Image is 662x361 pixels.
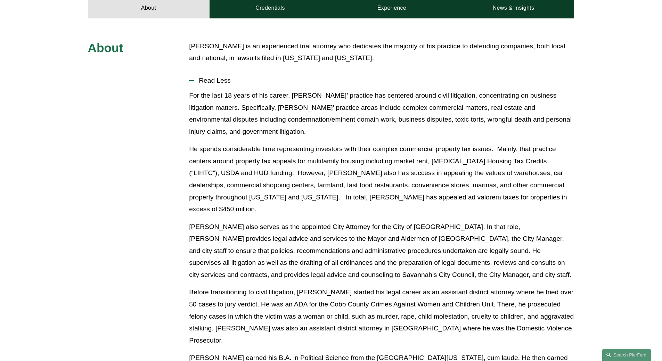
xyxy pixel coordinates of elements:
[194,77,574,84] span: Read Less
[189,90,574,138] p: For the last 18 years of his career, [PERSON_NAME]’ practice has centered around civil litigation...
[88,41,123,55] span: About
[602,349,651,361] a: Search this site
[189,40,574,64] p: [PERSON_NAME] is an experienced trial attorney who dedicates the majority of his practice to defe...
[189,72,574,90] button: Read Less
[189,286,574,346] p: Before transitioning to civil litigation, [PERSON_NAME] started his legal career as an assistant ...
[189,221,574,281] p: [PERSON_NAME] also serves as the appointed City Attorney for the City of [GEOGRAPHIC_DATA]. In th...
[189,143,574,215] p: He spends considerable time representing investors with their complex commercial property tax iss...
